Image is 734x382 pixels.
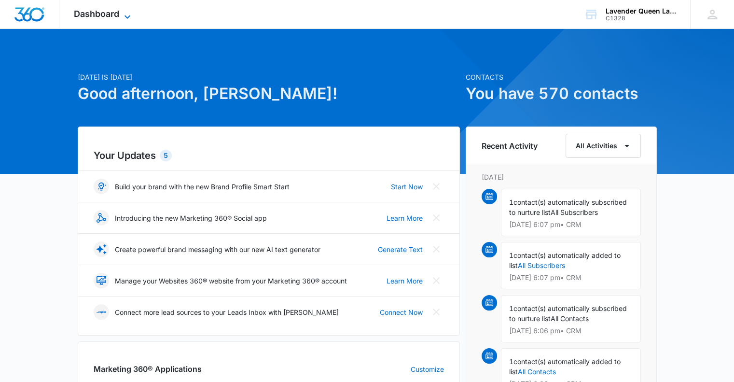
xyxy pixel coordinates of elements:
span: 1 [509,357,513,366]
span: contact(s) automatically subscribed to nurture list [509,198,627,216]
div: account id [606,15,676,22]
span: contact(s) automatically subscribed to nurture list [509,304,627,323]
p: Connect more lead sources to your Leads Inbox with [PERSON_NAME] [115,307,339,317]
p: [DATE] 6:06 pm • CRM [509,327,633,334]
span: contact(s) automatically added to list [509,251,621,269]
p: [DATE] 6:07 pm • CRM [509,274,633,281]
span: 1 [509,304,513,312]
button: All Activities [566,134,641,158]
a: Learn More [387,213,423,223]
span: 1 [509,251,513,259]
a: All Contacts [518,368,556,376]
span: All Contacts [551,314,589,323]
div: account name [606,7,676,15]
a: Learn More [387,276,423,286]
button: Close [429,179,444,194]
p: Contacts [466,72,657,82]
h6: Recent Activity [482,140,538,152]
p: Introducing the new Marketing 360® Social app [115,213,267,223]
h1: Good afternoon, [PERSON_NAME]! [78,82,460,105]
a: All Subscribers [518,261,565,269]
span: All Subscribers [551,208,598,216]
p: [DATE] [482,172,641,182]
a: Connect Now [380,307,423,317]
span: 1 [509,198,513,206]
p: Build your brand with the new Brand Profile Smart Start [115,182,290,192]
span: contact(s) automatically added to list [509,357,621,376]
p: [DATE] 6:07 pm • CRM [509,221,633,228]
p: [DATE] is [DATE] [78,72,460,82]
button: Close [429,273,444,288]
span: Dashboard [74,9,119,19]
p: Create powerful brand messaging with our new AI text generator [115,244,320,255]
h2: Marketing 360® Applications [94,363,202,375]
a: Start Now [391,182,423,192]
a: Customize [411,364,444,374]
button: Close [429,241,444,257]
button: Close [429,304,444,320]
a: Generate Text [378,244,423,255]
h1: You have 570 contacts [466,82,657,105]
p: Manage your Websites 360® website from your Marketing 360® account [115,276,347,286]
h2: Your Updates [94,148,444,163]
div: 5 [160,150,172,161]
button: Close [429,210,444,226]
